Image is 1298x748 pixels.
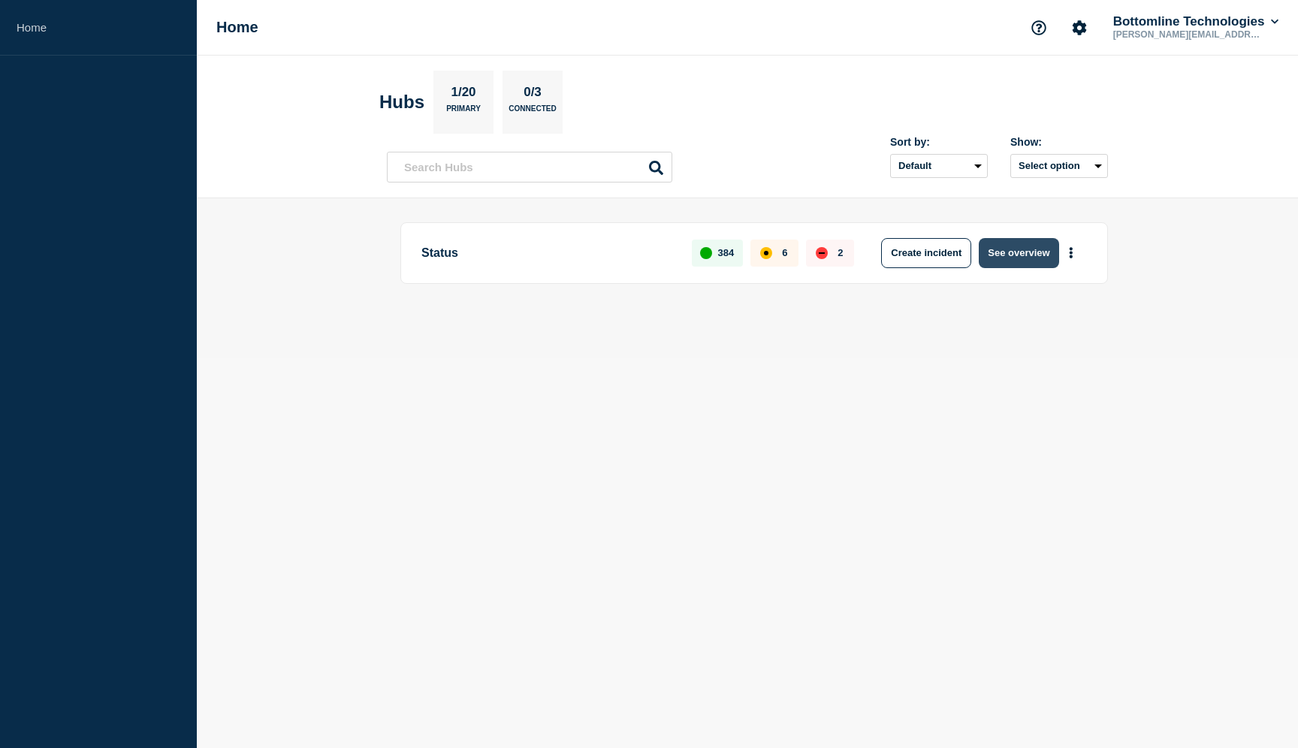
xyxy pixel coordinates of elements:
[1110,14,1281,29] button: Bottomline Technologies
[979,238,1058,268] button: See overview
[760,247,772,259] div: affected
[445,85,481,104] p: 1/20
[782,247,787,258] p: 6
[838,247,843,258] p: 2
[718,247,735,258] p: 384
[890,154,988,178] select: Sort by
[518,85,548,104] p: 0/3
[1061,239,1081,267] button: More actions
[446,104,481,120] p: Primary
[1064,12,1095,44] button: Account settings
[421,238,675,268] p: Status
[816,247,828,259] div: down
[890,136,988,148] div: Sort by:
[700,247,712,259] div: up
[387,152,672,182] input: Search Hubs
[1010,154,1108,178] button: Select option
[509,104,556,120] p: Connected
[1010,136,1108,148] div: Show:
[379,92,424,113] h2: Hubs
[216,19,258,36] h1: Home
[1023,12,1055,44] button: Support
[1110,29,1266,40] p: [PERSON_NAME][EMAIL_ADDRESS][PERSON_NAME][DOMAIN_NAME]
[881,238,971,268] button: Create incident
